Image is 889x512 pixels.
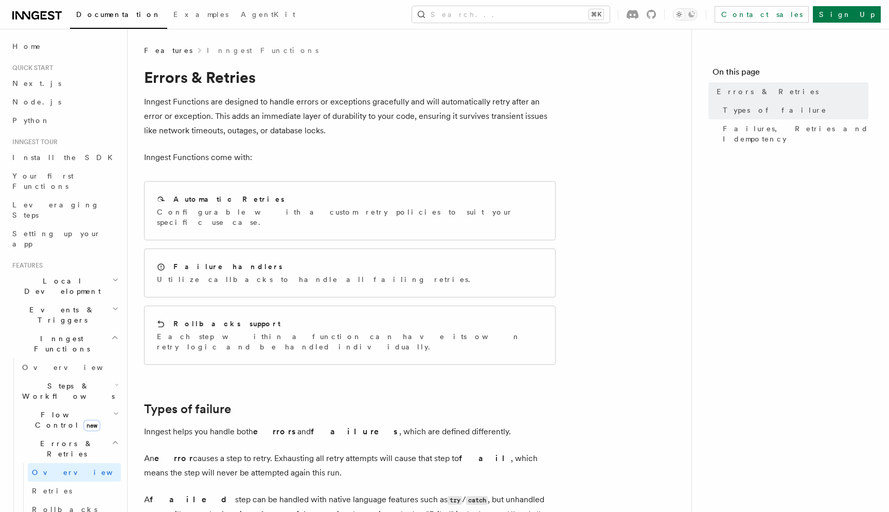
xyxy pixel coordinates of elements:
[8,74,121,93] a: Next.js
[18,405,121,434] button: Flow Controlnew
[173,261,282,272] h2: Failure handlers
[18,438,112,459] span: Errors & Retries
[32,487,72,495] span: Retries
[8,305,112,325] span: Events & Triggers
[207,45,318,56] a: Inngest Functions
[144,306,556,365] a: Rollbacks supportEach step within a function can have its own retry logic and be handled individu...
[12,98,61,106] span: Node.js
[8,196,121,224] a: Leveraging Steps
[8,64,53,72] span: Quick start
[70,3,167,29] a: Documentation
[28,482,121,500] a: Retries
[144,68,556,86] h1: Errors & Retries
[12,41,41,51] span: Home
[723,123,868,144] span: Failures, Retries and Idempotency
[8,301,121,329] button: Events & Triggers
[12,79,61,87] span: Next.js
[8,93,121,111] a: Node.js
[8,333,111,354] span: Inngest Functions
[813,6,881,23] a: Sign Up
[150,495,235,504] strong: failed
[673,8,698,21] button: Toggle dark mode
[12,201,99,219] span: Leveraging Steps
[144,451,556,480] p: An causes a step to retry. Exhausting all retry attempts will cause that step to , which means th...
[154,453,193,463] strong: error
[12,229,101,248] span: Setting up your app
[22,363,128,372] span: Overview
[167,3,235,28] a: Examples
[8,167,121,196] a: Your first Functions
[8,276,112,296] span: Local Development
[719,119,868,148] a: Failures, Retries and Idempotency
[466,496,488,505] code: catch
[144,95,556,138] p: Inngest Functions are designed to handle errors or exceptions gracefully and will automatically r...
[12,172,74,190] span: Your first Functions
[448,496,462,505] code: try
[8,138,58,146] span: Inngest tour
[144,425,556,439] p: Inngest helps you handle both and , which are defined differently.
[18,381,115,401] span: Steps & Workflows
[8,148,121,167] a: Install the SDK
[144,402,231,416] a: Types of failure
[173,10,228,19] span: Examples
[144,45,192,56] span: Features
[715,6,809,23] a: Contact sales
[173,319,280,329] h2: Rollbacks support
[8,111,121,130] a: Python
[157,207,543,227] p: Configurable with a custom retry policies to suit your specific use case.
[83,420,100,431] span: new
[235,3,301,28] a: AgentKit
[8,37,121,56] a: Home
[28,463,121,482] a: Overview
[8,261,43,270] span: Features
[723,105,827,115] span: Types of failure
[719,101,868,119] a: Types of failure
[144,181,556,240] a: Automatic RetriesConfigurable with a custom retry policies to suit your specific use case.
[253,427,297,436] strong: errors
[8,224,121,253] a: Setting up your app
[157,274,476,285] p: Utilize callbacks to handle all failing retries.
[32,468,138,476] span: Overview
[717,86,819,97] span: Errors & Retries
[18,377,121,405] button: Steps & Workflows
[412,6,610,23] button: Search...⌘K
[18,410,113,430] span: Flow Control
[144,249,556,297] a: Failure handlersUtilize callbacks to handle all failing retries.
[12,153,119,162] span: Install the SDK
[173,194,285,204] h2: Automatic Retries
[589,9,603,20] kbd: ⌘K
[713,66,868,82] h4: On this page
[76,10,161,19] span: Documentation
[8,329,121,358] button: Inngest Functions
[241,10,295,19] span: AgentKit
[8,272,121,301] button: Local Development
[18,358,121,377] a: Overview
[18,434,121,463] button: Errors & Retries
[713,82,868,101] a: Errors & Retries
[144,150,556,165] p: Inngest Functions come with:
[311,427,399,436] strong: failures
[12,116,50,125] span: Python
[459,453,511,463] strong: fail
[157,331,543,352] p: Each step within a function can have its own retry logic and be handled individually.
